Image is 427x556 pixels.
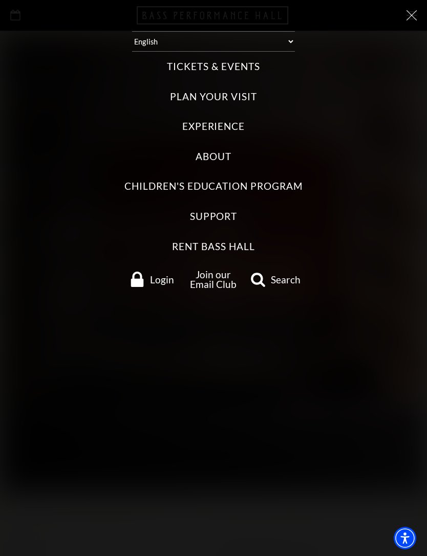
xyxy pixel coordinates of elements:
[167,60,260,74] label: Tickets & Events
[190,210,238,224] label: Support
[182,120,245,134] label: Experience
[271,275,301,284] span: Search
[170,90,257,104] label: Plan Your Visit
[124,180,303,193] label: Children's Education Program
[394,527,416,549] div: Accessibility Menu
[245,272,306,287] a: search
[172,240,254,254] label: Rent Bass Hall
[121,272,182,287] a: Login
[132,31,295,52] select: Select:
[190,269,237,290] a: Join our Email Club
[150,275,174,284] span: Login
[196,150,231,164] label: About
